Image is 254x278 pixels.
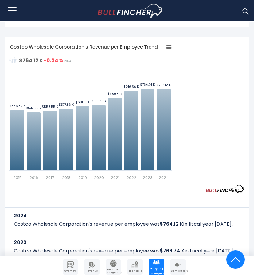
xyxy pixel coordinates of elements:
img: bullfincher logo [98,4,164,18]
span: Competitors [171,270,185,272]
text: 2022 [127,175,136,181]
text: 2023 [143,175,153,181]
span: Financials [128,270,142,272]
a: Go to homepage [98,4,164,18]
span: 2024 [64,59,71,63]
text: 2015 [13,175,22,181]
text: $764.12 K [157,83,171,87]
strong: -0.34% [44,57,63,64]
text: $566.82 K [9,104,26,108]
text: 2024 [159,175,169,181]
strong: $764.12 K [19,57,43,64]
tspan: Costco Wholesale Corporation's Revenue per Employee Trend [10,44,158,50]
a: Company Financials [127,259,143,275]
text: $610.85 K [91,99,107,104]
p: Costco Wholesale Corporation's revenue per employee was in fiscal year [DATE]. [14,220,240,228]
text: 2019 [78,175,87,181]
text: $558.55 K [42,105,58,109]
text: 2017 [46,175,54,181]
text: 2021 [111,175,119,181]
svg: Costco Wholesale Corporation's Revenue per Employee Trend [9,42,172,181]
text: $766.74 K [140,82,155,87]
span: Product / Geography [106,268,120,274]
text: $577.86 K [59,102,74,107]
a: Company Product/Geography [106,259,121,275]
text: 2018 [62,175,71,181]
h3: 2024 [14,212,240,220]
img: RevenuePerEmployee.svg [9,57,17,64]
a: Company Employees [149,259,164,275]
text: $601.19 K [76,100,90,105]
p: Costco Wholesale Corporation's revenue per employee was in fiscal year [DATE]. [14,247,240,255]
span: Overview [63,270,77,272]
span: Revenue [85,270,99,272]
a: Company Overview [63,259,78,275]
span: CEO Salary / Employees [149,267,163,275]
b: $764.12 K [160,220,183,228]
b: $766.74 K [160,247,185,254]
text: 2016 [29,175,38,181]
text: 2020 [94,175,104,181]
a: Company Revenue [84,259,100,275]
text: $544.58 K [26,106,42,111]
text: $680.31 K [107,92,123,96]
h3: 2023 [14,239,240,246]
text: $746.56 K [123,85,139,89]
a: Company Competitors [170,259,186,275]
